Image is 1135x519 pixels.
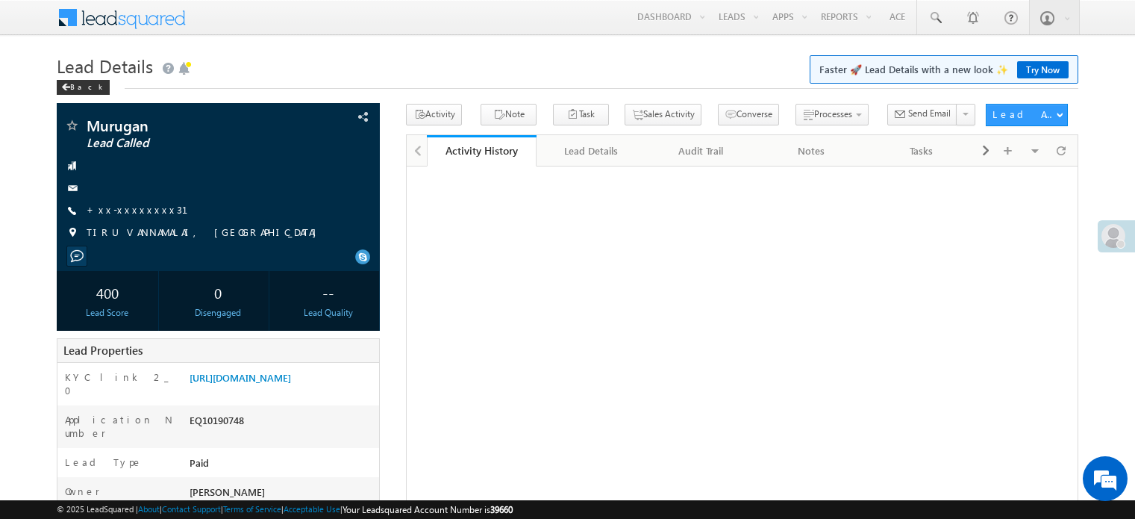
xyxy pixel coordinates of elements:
a: +xx-xxxxxxxx31 [87,203,206,216]
span: Lead Details [57,54,153,78]
div: Notes [769,142,853,160]
div: Paid [186,456,379,476]
button: Lead Actions [986,104,1068,126]
a: Contact Support [162,504,221,514]
span: Lead Called [87,136,287,151]
div: -- [281,279,375,306]
span: Murugan [87,118,287,133]
div: Disengaged [171,306,265,320]
button: Send Email [887,104,957,125]
button: Sales Activity [625,104,701,125]
span: Send Email [908,107,951,120]
div: Lead Actions [992,108,1056,121]
span: Processes [814,108,852,119]
a: Notes [757,135,866,167]
a: Back [57,79,117,92]
a: Acceptable Use [284,504,340,514]
a: Terms of Service [223,504,281,514]
a: [URL][DOMAIN_NAME] [190,371,291,384]
div: 0 [171,279,265,306]
div: Lead Quality [281,306,375,320]
span: © 2025 LeadSquared | | | | | [57,503,513,517]
a: Try Now [1017,61,1069,78]
label: Application Number [65,413,174,440]
label: KYC link 2_0 [65,370,174,397]
a: Activity History [427,135,537,167]
label: Owner [65,485,100,498]
a: Audit Trail [647,135,757,167]
div: Back [57,80,110,95]
div: Tasks [879,142,963,160]
span: [PERSON_NAME] [190,485,265,498]
span: Faster 🚀 Lead Details with a new look ✨ [819,62,1069,77]
div: Audit Trail [659,142,743,160]
div: EQ10190748 [186,413,379,434]
button: Task [553,104,609,125]
a: About [138,504,160,514]
span: Your Leadsquared Account Number is [343,504,513,515]
button: Note [481,104,537,125]
span: TIRUVANNAMALAI, [GEOGRAPHIC_DATA] [87,226,324,240]
label: Lead Type [65,456,143,469]
span: 39660 [490,504,513,515]
div: 400 [60,279,154,306]
a: Tasks [867,135,977,167]
a: Lead Details [537,135,646,167]
button: Processes [795,104,869,125]
div: Lead Details [548,142,633,160]
div: Lead Score [60,306,154,320]
div: Activity History [438,143,525,158]
button: Converse [718,104,779,125]
button: Activity [406,104,462,125]
span: Lead Properties [63,343,143,358]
